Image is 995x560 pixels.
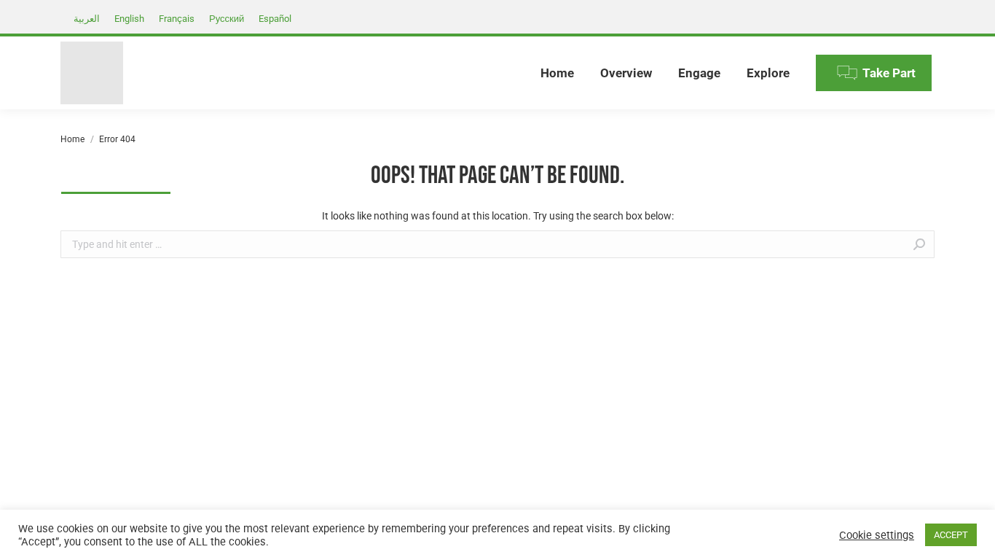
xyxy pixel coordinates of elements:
span: English [114,13,144,24]
span: Français [159,13,194,24]
a: Home [60,134,84,144]
a: Русский [202,9,251,27]
span: Error 404 [99,134,135,144]
a: English [107,9,152,27]
span: Overview [600,66,652,81]
span: Home [540,66,574,81]
img: Menu icon [836,62,858,84]
a: Français [152,9,202,27]
span: Engage [678,66,720,81]
a: Español [251,9,299,27]
span: Take Part [862,66,916,81]
span: Español [259,13,291,24]
a: العربية [66,9,107,27]
img: Food Systems Summit Dialogues [60,42,123,104]
h1: Oops! That page can’t be found. [60,160,935,194]
span: العربية [74,13,100,24]
span: Explore [747,66,790,81]
a: Cookie settings [839,529,914,542]
div: We use cookies on our website to give you the most relevant experience by remembering your prefer... [18,522,689,548]
span: Русский [209,13,244,24]
a: ACCEPT [925,524,977,546]
p: It looks like nothing was found at this location. Try using the search box below: [60,209,935,223]
input: Type and hit enter … [60,230,935,258]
